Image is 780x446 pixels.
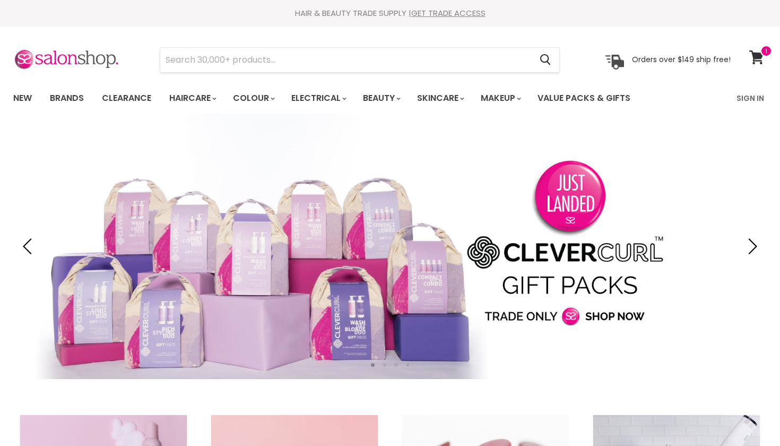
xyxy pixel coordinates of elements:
a: Skincare [409,87,471,109]
a: Beauty [355,87,407,109]
a: Electrical [283,87,353,109]
li: Page dot 2 [383,363,386,367]
a: Brands [42,87,92,109]
button: Next [740,236,761,257]
a: Clearance [94,87,159,109]
li: Page dot 1 [371,363,375,367]
li: Page dot 4 [406,363,410,367]
a: Makeup [473,87,527,109]
a: New [5,87,40,109]
input: Search [160,48,531,72]
a: Value Packs & Gifts [530,87,638,109]
a: GET TRADE ACCESS [411,7,486,19]
a: Haircare [161,87,223,109]
button: Previous [19,236,40,257]
button: Search [531,48,559,72]
a: Colour [225,87,281,109]
p: Orders over $149 ship free! [632,55,731,64]
form: Product [160,47,560,73]
ul: Main menu [5,83,684,114]
li: Page dot 3 [394,363,398,367]
a: Sign In [730,87,770,109]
